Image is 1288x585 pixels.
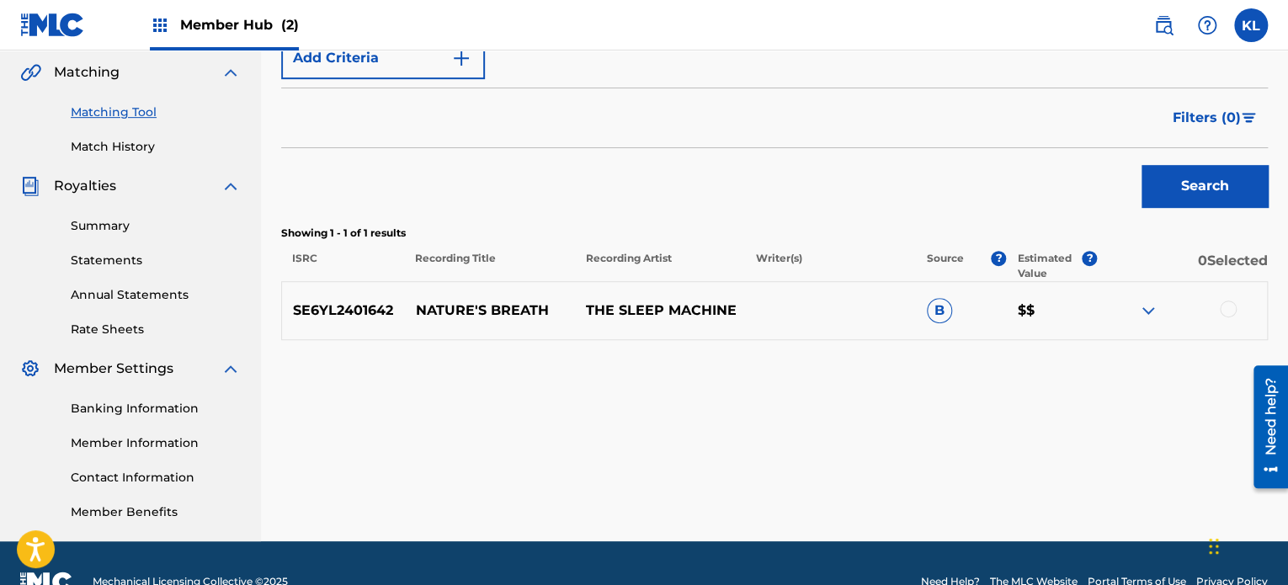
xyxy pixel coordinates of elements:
[71,138,241,156] a: Match History
[1082,251,1097,266] span: ?
[71,321,241,338] a: Rate Sheets
[1018,251,1083,281] p: Estimated Value
[20,359,40,379] img: Member Settings
[54,176,116,196] span: Royalties
[71,104,241,121] a: Matching Tool
[20,62,41,82] img: Matching
[221,62,241,82] img: expand
[282,300,405,321] p: SE6YL2401642
[1142,165,1268,207] button: Search
[1234,8,1268,42] div: User Menu
[71,469,241,487] a: Contact Information
[281,17,299,33] span: (2)
[221,176,241,196] img: expand
[927,251,964,281] p: Source
[927,298,952,323] span: B
[1097,251,1268,281] p: 0 Selected
[1138,300,1158,321] img: expand
[1209,521,1219,572] div: Drag
[71,503,241,521] a: Member Benefits
[405,300,575,321] p: NATURE'S BREATH
[281,251,404,281] p: ISRC
[71,286,241,304] a: Annual Statements
[1242,113,1256,123] img: filter
[745,251,916,281] p: Writer(s)
[71,400,241,417] a: Banking Information
[180,15,299,35] span: Member Hub
[991,251,1006,266] span: ?
[1197,15,1217,35] img: help
[20,13,85,37] img: MLC Logo
[71,217,241,235] a: Summary
[574,251,745,281] p: Recording Artist
[1204,504,1288,585] iframe: Chat Widget
[281,226,1268,241] p: Showing 1 - 1 of 1 results
[1006,300,1097,321] p: $$
[54,62,120,82] span: Matching
[71,252,241,269] a: Statements
[1241,359,1288,495] iframe: Resource Center
[1190,8,1224,42] div: Help
[221,359,241,379] img: expand
[150,15,170,35] img: Top Rightsholders
[404,251,575,281] p: Recording Title
[20,176,40,196] img: Royalties
[575,300,745,321] p: THE SLEEP MACHINE
[71,434,241,452] a: Member Information
[281,37,485,79] button: Add Criteria
[1163,97,1268,139] button: Filters (0)
[1173,108,1241,128] span: Filters ( 0 )
[451,48,471,68] img: 9d2ae6d4665cec9f34b9.svg
[1147,8,1180,42] a: Public Search
[54,359,173,379] span: Member Settings
[1153,15,1174,35] img: search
